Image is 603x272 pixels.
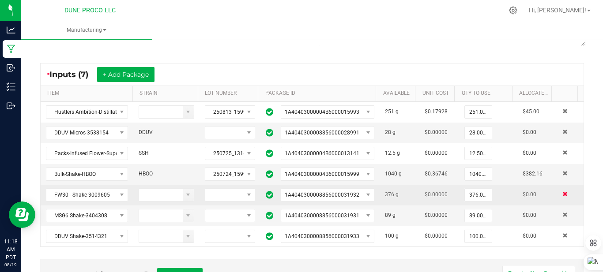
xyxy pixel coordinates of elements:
[265,90,373,97] a: PACKAGE IDSortable
[4,261,17,268] p: 08/19
[523,171,543,177] span: $382.16
[266,148,273,159] span: In Sync
[508,6,519,15] div: Manage settings
[385,108,394,115] span: 251
[392,212,396,218] span: g
[46,188,128,201] span: NO DATA FOUND
[425,150,448,156] span: $0.00000
[425,212,448,218] span: $0.00000
[385,171,397,177] span: 1040
[46,127,117,139] span: DDUV Micros-3538154
[46,106,117,118] span: Hustlers Ambition-Distillate-Baja Blast-Bulk
[7,45,15,53] inline-svg: Manufacturing
[425,171,448,177] span: $0.36746
[422,90,451,97] a: Unit CostSortable
[385,233,394,239] span: 100
[425,108,448,115] span: $0.17928
[266,231,273,242] span: In Sync
[523,212,536,218] span: $0.00
[7,82,15,91] inline-svg: Inventory
[285,233,359,239] span: 1A4040300008856000031933
[425,129,448,135] span: $0.00000
[523,108,539,115] span: $45.00
[285,130,359,136] span: 1A4040300008856000028991
[97,67,155,82] button: + Add Package
[266,210,273,221] span: In Sync
[519,90,548,97] a: Allocated CostSortable
[392,129,396,135] span: g
[205,168,244,180] span: 250724_15999
[139,90,195,97] a: STRAINSortable
[139,150,149,156] span: SSH
[46,147,117,160] span: Packs-Infused Flower-Super Silver Haze-Bulk
[49,70,97,79] span: Inputs (7)
[9,201,35,228] iframe: Resource center
[425,191,448,197] span: $0.00000
[46,168,128,181] span: NO DATA FOUND
[64,7,116,14] span: DUNE PROCO LLC
[7,63,15,72] inline-svg: Inbound
[385,191,394,197] span: 376
[205,147,244,160] span: 250725_13141
[205,106,244,118] span: 250813_15993BBLJKO
[529,7,586,14] span: Hi, [PERSON_NAME]!
[7,26,15,34] inline-svg: Analytics
[4,238,17,261] p: 11:18 AM PDT
[396,191,399,197] span: g
[523,191,536,197] span: $0.00
[285,171,359,177] span: 1A40403000004B6000015999
[399,171,402,177] span: g
[266,107,273,117] span: In Sync
[139,129,153,135] span: DDUV
[21,26,152,34] span: Manufacturing
[285,109,359,115] span: 1A40403000004B6000015993
[285,212,359,219] span: 1A4040300008856000031931
[46,147,128,160] span: NO DATA FOUND
[425,233,448,239] span: $0.00000
[285,150,359,156] span: 1A40403000004B6000013141
[385,129,391,135] span: 28
[266,190,273,200] span: In Sync
[396,233,399,239] span: g
[558,90,574,97] a: Sortable
[383,90,412,97] a: AVAILABLESortable
[46,230,128,243] span: NO DATA FOUND
[46,189,117,201] span: FW30 - Shake-3009605
[523,233,536,239] span: $0.00
[397,150,400,156] span: g
[385,150,396,156] span: 12.5
[139,171,153,177] span: HBOO
[7,101,15,110] inline-svg: Outbound
[46,209,128,222] span: NO DATA FOUND
[266,169,273,179] span: In Sync
[523,129,536,135] span: $0.00
[46,209,117,222] span: MSG6 Shake-3404308
[462,90,509,97] a: QTY TO USESortable
[46,126,128,139] span: NO DATA FOUND
[266,127,273,138] span: In Sync
[205,90,255,97] a: LOT NUMBERSortable
[21,21,152,40] a: Manufacturing
[285,192,359,198] span: 1A4040300008856000031932
[523,150,536,156] span: $0.00
[47,90,129,97] a: ITEMSortable
[385,212,391,218] span: 89
[46,230,117,242] span: DDUV Shake-3514321
[46,168,117,180] span: Bulk-Shake-HBOO
[396,108,399,115] span: g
